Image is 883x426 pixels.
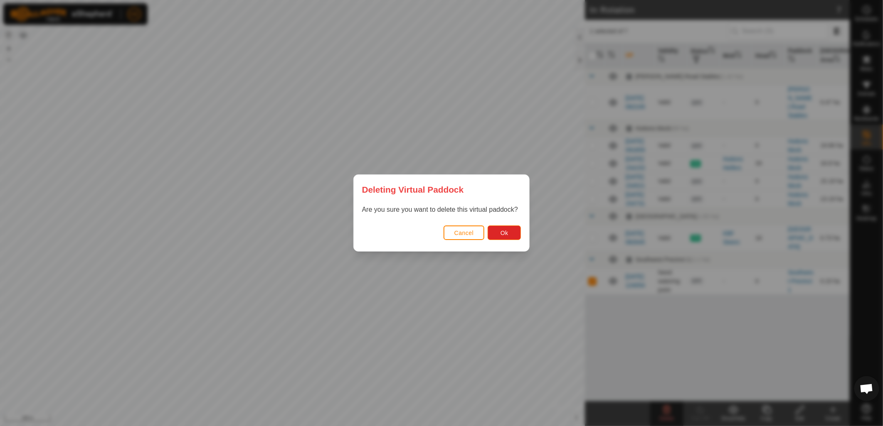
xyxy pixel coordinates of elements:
[362,183,464,196] span: Deleting Virtual Paddock
[854,376,879,401] div: Open chat
[454,230,474,236] span: Cancel
[362,205,521,215] p: Are you sure you want to delete this virtual paddock?
[501,230,508,236] span: Ok
[488,225,521,240] button: Ok
[444,225,485,240] button: Cancel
